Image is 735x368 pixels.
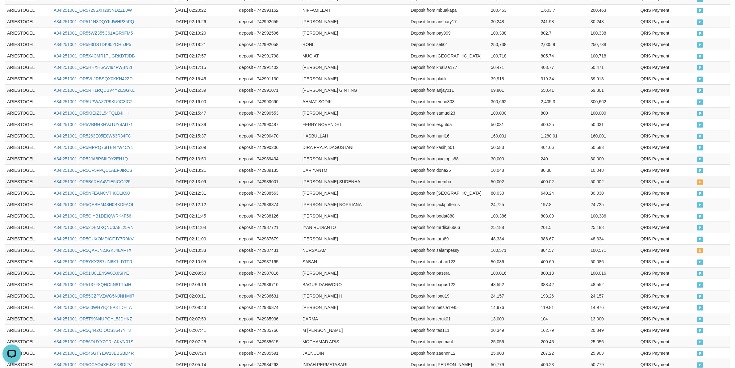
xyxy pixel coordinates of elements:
[697,237,703,242] span: PAID
[172,96,236,107] td: [DATE] 02:16:00
[5,290,51,302] td: ARIESTOGEL
[236,130,300,142] td: deposit - 742990470
[488,222,538,233] td: 25,188
[300,73,408,84] td: [PERSON_NAME]
[638,153,695,164] td: QRIS Payment
[54,31,133,36] a: A34I251001_OR55WZ355C61AGR9FM5
[638,279,695,290] td: QRIS Payment
[300,107,408,119] td: [PERSON_NAME]
[5,164,51,176] td: ARIESTOGEL
[638,119,695,130] td: QRIS Payment
[300,50,408,61] td: MUGIAT
[54,305,132,310] a: A34I251001_OR560WHYIQ18P3TDHTA
[538,176,588,187] td: 400.02
[54,99,133,104] a: A34I251001_OR5UPWAZ7P9KU0G3IG2
[488,187,538,199] td: 80,030
[488,107,538,119] td: 100,000
[172,302,236,313] td: [DATE] 02:08:43
[300,27,408,39] td: [PERSON_NAME]
[172,27,236,39] td: [DATE] 02:19:20
[488,256,538,267] td: 50,086
[408,210,488,222] td: Deposit from bodat888
[172,119,236,130] td: [DATE] 02:15:39
[538,96,588,107] td: 2,405.3
[588,142,638,153] td: 50,583
[300,96,408,107] td: AHMAT SODIK
[408,279,488,290] td: Deposit from bagus122
[5,176,51,187] td: ARIESTOGEL
[488,84,538,96] td: 69,801
[538,61,588,73] td: 403.77
[588,39,638,50] td: 250,738
[5,302,51,313] td: ARIESTOGEL
[300,61,408,73] td: [PERSON_NAME]
[236,61,300,73] td: deposit - 742991402
[408,96,488,107] td: Deposit from emon303
[408,244,488,256] td: Deposit from salampessy
[638,50,695,61] td: QRIS Payment
[488,50,538,61] td: 100,718
[588,176,638,187] td: 50,002
[538,153,588,164] td: 240
[54,179,131,184] a: A34I251001_OR5B6RHA4V1E5IGQJ25
[697,248,703,253] span: UNPAID
[54,202,133,207] a: A34I251001_OR5QEBHM48H0BKDFAOI
[2,2,21,21] button: Open LiveChat chat widget
[697,202,703,208] span: PAID
[408,176,488,187] td: Deposit from brembo
[172,176,236,187] td: [DATE] 02:13:09
[300,164,408,176] td: DAR YANTO
[638,187,695,199] td: QRIS Payment
[488,153,538,164] td: 30,000
[5,130,51,142] td: ARIESTOGEL
[54,214,131,218] a: A34I251001_OR5CIYB1DEIQWRK4F56
[408,233,488,244] td: Deposit from tara89
[54,271,129,276] a: A34I251001_OR51IJ0LE4SWXX6SIYE
[638,267,695,279] td: QRIS Payment
[54,339,133,344] a: A34I251001_OR56DUYYZCRLAKVN01S
[54,65,132,70] a: A34I251001_OR5HHXH6AWI94FWBN2I
[408,4,488,16] td: Deposit from mbuakapa
[236,107,300,119] td: deposit - 742990553
[538,256,588,267] td: 400.69
[5,267,51,279] td: ARIESTOGEL
[697,168,703,173] span: PAID
[488,199,538,210] td: 24,725
[538,199,588,210] td: 197.8
[638,290,695,302] td: QRIS Payment
[54,19,134,24] a: A34I251001_OR511N3DQYKJWHP35PQ
[697,260,703,265] span: PAID
[408,119,488,130] td: Deposit from esgutda
[236,142,300,153] td: deposit - 742990206
[488,16,538,27] td: 30,248
[5,27,51,39] td: ARIESTOGEL
[538,302,588,313] td: 119.81
[697,8,703,13] span: PAID
[588,61,638,73] td: 50,471
[54,236,134,241] a: A34I251001_OR5GUXOMDIGFJY7R0KV
[638,130,695,142] td: QRIS Payment
[236,222,300,233] td: deposit - 742987721
[236,4,300,16] td: deposit - 742993152
[588,50,638,61] td: 100,718
[172,61,236,73] td: [DATE] 02:17:15
[54,248,132,253] a: A34I251001_OR5QAPJN2JGKJ48AFTX
[588,244,638,256] td: 100,571
[300,142,408,153] td: DIRA PRAJA DAGUSTANI
[236,199,300,210] td: deposit - 742988374
[588,27,638,39] td: 100,338
[538,233,588,244] td: 386.67
[5,61,51,73] td: ARIESTOGEL
[697,111,703,116] span: PAID
[300,176,408,187] td: [PERSON_NAME] SUDENHA
[697,282,703,288] span: PAID
[54,191,130,196] a: A34I251001_OR5NFEANCVTII0O1K90
[488,4,538,16] td: 200,463
[236,279,300,290] td: deposit - 742986710
[538,84,588,96] td: 558.41
[538,50,588,61] td: 805.74
[488,73,538,84] td: 39,918
[408,153,488,164] td: Deposit from piagiopts88
[300,302,408,313] td: [PERSON_NAME]
[5,199,51,210] td: ARIESTOGEL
